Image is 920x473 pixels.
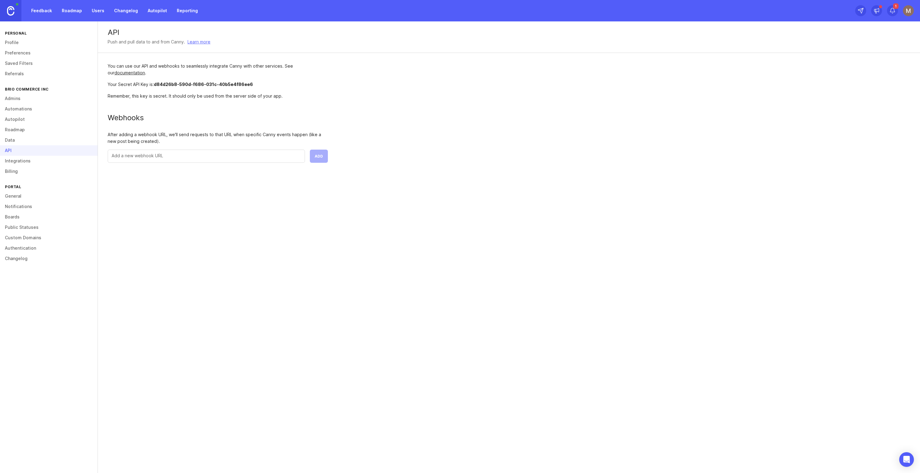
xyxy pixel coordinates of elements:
div: Open Intercom Messenger [899,452,914,467]
div: After adding a webhook URL, we'll send requests to that URL when specific Canny events happen (li... [108,131,328,145]
div: Webhooks [108,114,328,121]
div: Remember, this key is secret. It should only be used from the server side of your app. [108,93,328,99]
img: Canny Home [7,6,14,16]
input: Add a new webhook URL [112,152,301,159]
span: 1 [893,3,899,9]
img: Mauricio André Cinelli [903,5,914,16]
a: Roadmap [58,5,86,16]
a: documentation [114,70,145,75]
span: d84d26b8-590d-f686-031c-40b5e4f86ee6 [154,82,253,87]
div: API [108,29,910,36]
a: Feedback [28,5,56,16]
div: Push and pull data to and from Canny. [108,39,185,45]
div: You can use our API and webhooks to seamlessly integrate Canny with other services. See our . [108,63,328,76]
a: Learn more [187,39,210,45]
a: Users [88,5,108,16]
div: Your Secret API Key is: [108,81,328,88]
a: Changelog [110,5,142,16]
a: Reporting [173,5,202,16]
a: Autopilot [144,5,171,16]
